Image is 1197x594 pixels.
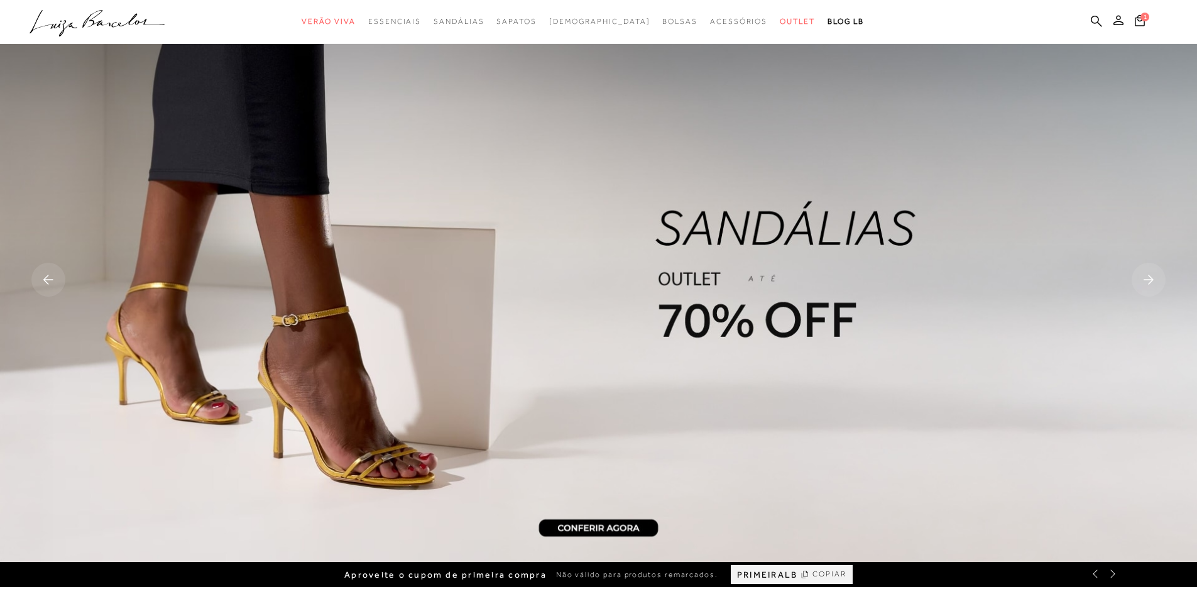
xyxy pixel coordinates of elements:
span: Acessórios [710,17,767,26]
a: categoryNavScreenReaderText [780,10,815,33]
span: Sapatos [496,17,536,26]
a: categoryNavScreenReaderText [368,10,421,33]
a: categoryNavScreenReaderText [302,10,356,33]
span: BLOG LB [828,17,864,26]
span: Não válido para produtos remarcados. [556,569,718,580]
span: Sandálias [434,17,484,26]
span: Outlet [780,17,815,26]
span: Aproveite o cupom de primeira compra [344,569,547,580]
span: Bolsas [662,17,697,26]
a: categoryNavScreenReaderText [496,10,536,33]
span: PRIMEIRALB [737,569,797,580]
a: categoryNavScreenReaderText [662,10,697,33]
span: 1 [1140,13,1149,21]
a: categoryNavScreenReaderText [434,10,484,33]
a: BLOG LB [828,10,864,33]
a: noSubCategoriesText [549,10,650,33]
span: COPIAR [812,568,846,580]
button: 1 [1131,14,1149,31]
span: Verão Viva [302,17,356,26]
a: categoryNavScreenReaderText [710,10,767,33]
span: [DEMOGRAPHIC_DATA] [549,17,650,26]
span: Essenciais [368,17,421,26]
